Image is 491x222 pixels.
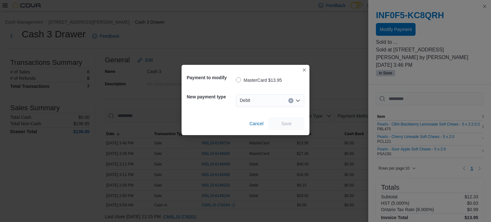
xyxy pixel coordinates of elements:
button: Save [269,117,304,130]
h5: Payment to modify [187,71,235,84]
button: Cancel [247,117,266,130]
button: Closes this modal window [300,66,308,74]
h5: New payment type [187,90,235,103]
label: MasterCard $13.95 [236,76,282,84]
button: Clear input [288,98,293,103]
span: Debit [240,96,250,104]
span: Cancel [249,120,263,127]
span: Save [281,120,292,127]
button: Open list of options [295,98,300,103]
